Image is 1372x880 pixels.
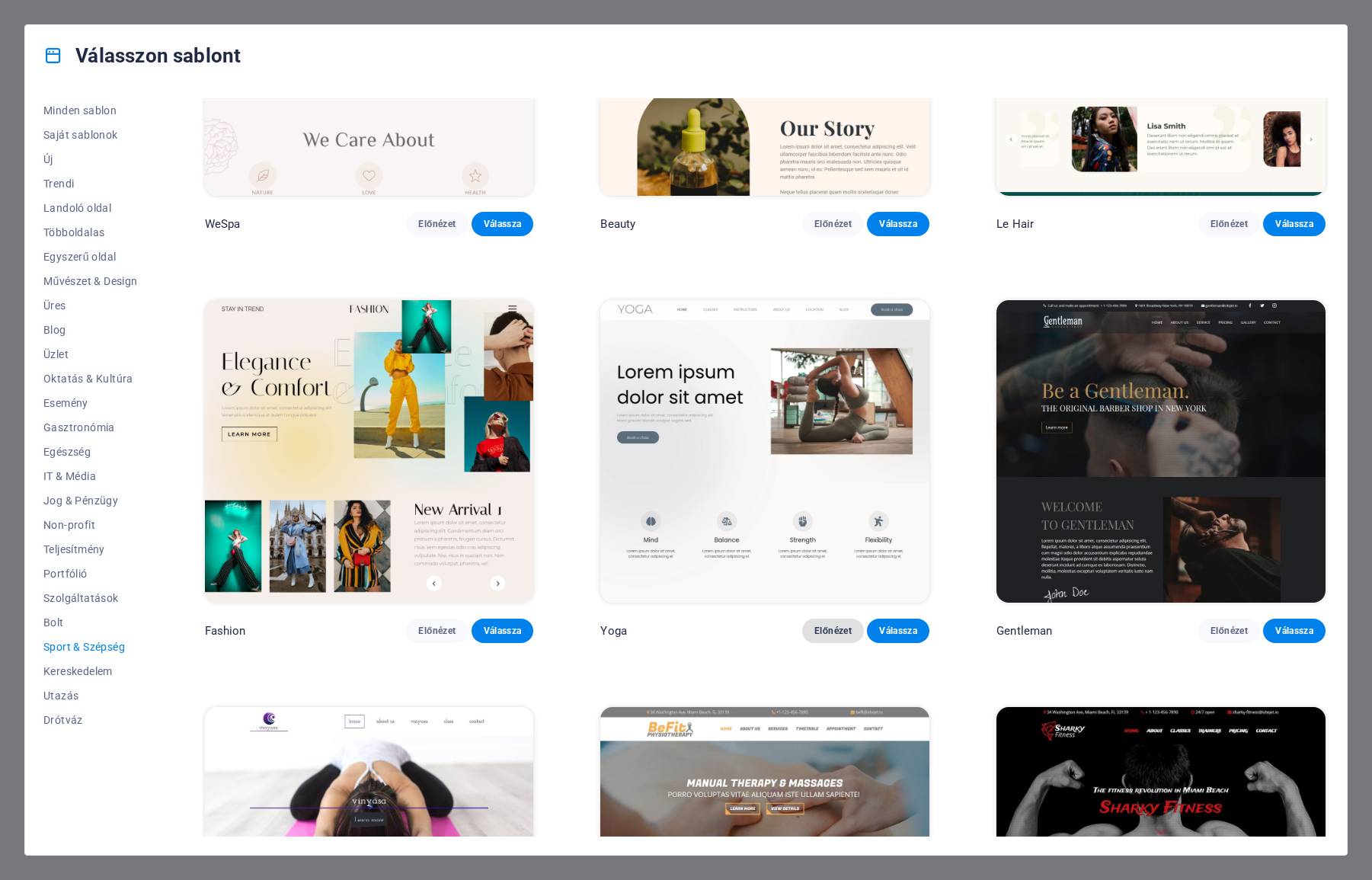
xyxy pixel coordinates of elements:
[43,665,138,677] span: Kereskedelem
[43,153,138,165] span: Új
[996,623,1052,638] p: Gentleman
[600,623,627,638] p: Yoga
[867,619,929,643] button: Válassza
[43,43,241,68] h4: Válasszon sablont
[43,421,138,434] span: Gasztronómia
[43,123,138,147] button: Saját sablonok
[43,659,138,683] button: Kereskedelem
[43,342,138,366] button: Üzlet
[802,212,865,236] button: Előnézet
[1198,212,1261,236] button: Előnézet
[472,212,534,236] button: Válassza
[43,202,138,214] span: Landoló oldal
[43,641,138,653] span: Sport & Szépség
[814,218,852,230] span: Előnézet
[43,373,138,385] span: Oktatás & Kultúra
[43,196,138,220] button: Landoló oldal
[43,104,138,117] span: Minden sablon
[43,220,138,245] button: Többoldalas
[43,147,138,171] button: Új
[43,415,138,440] button: Gasztronómia
[43,488,138,513] button: Jog & Pénzügy
[1263,212,1326,236] button: Válassza
[43,543,138,555] span: Teljesítmény
[43,592,138,604] span: Szolgáltatások
[205,623,246,638] p: Fashion
[43,690,138,702] span: Utazás
[43,562,138,586] button: Portfólió
[43,537,138,562] button: Teljesítmény
[43,324,138,336] span: Blog
[43,494,138,507] span: Jog & Pénzügy
[43,464,138,488] button: IT & Média
[43,226,138,238] span: Többoldalas
[484,625,522,637] span: Válassza
[43,293,138,318] button: Üres
[406,619,469,643] button: Előnézet
[600,216,635,232] p: Beauty
[472,619,534,643] button: Válassza
[43,397,138,409] span: Esemény
[205,300,534,603] img: Fashion
[43,129,138,141] span: Saját sablonok
[814,625,852,637] span: Előnézet
[43,683,138,708] button: Utazás
[1275,625,1313,637] span: Válassza
[43,318,138,342] button: Blog
[996,300,1326,603] img: Gentleman
[43,299,138,312] span: Üres
[418,218,456,230] span: Előnézet
[867,212,929,236] button: Válassza
[406,212,469,236] button: Előnézet
[43,391,138,415] button: Esemény
[43,245,138,269] button: Egyszerű oldal
[43,98,138,123] button: Minden sablon
[1210,625,1249,637] span: Előnézet
[43,171,138,196] button: Trendi
[43,586,138,610] button: Szolgáltatások
[43,251,138,263] span: Egyszerű oldal
[996,216,1034,232] p: Le Hair
[1210,218,1249,230] span: Előnézet
[43,708,138,732] button: Drótváz
[43,616,138,629] span: Bolt
[1198,619,1261,643] button: Előnézet
[43,513,138,537] button: Non-profit
[1263,619,1326,643] button: Válassza
[1275,218,1313,230] span: Válassza
[43,568,138,580] span: Portfólió
[43,519,138,531] span: Non-profit
[43,366,138,391] button: Oktatás & Kultúra
[205,216,241,232] p: WeSpa
[43,635,138,659] button: Sport & Szépség
[43,275,138,287] span: Művészet & Design
[600,300,929,603] img: Yoga
[43,714,138,726] span: Drótváz
[43,269,138,293] button: Művészet & Design
[879,625,917,637] span: Válassza
[43,440,138,464] button: Egészség
[879,218,917,230] span: Válassza
[43,348,138,360] span: Üzlet
[43,178,138,190] span: Trendi
[43,446,138,458] span: Egészség
[43,470,138,482] span: IT & Média
[418,625,456,637] span: Előnézet
[43,610,138,635] button: Bolt
[484,218,522,230] span: Válassza
[802,619,865,643] button: Előnézet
